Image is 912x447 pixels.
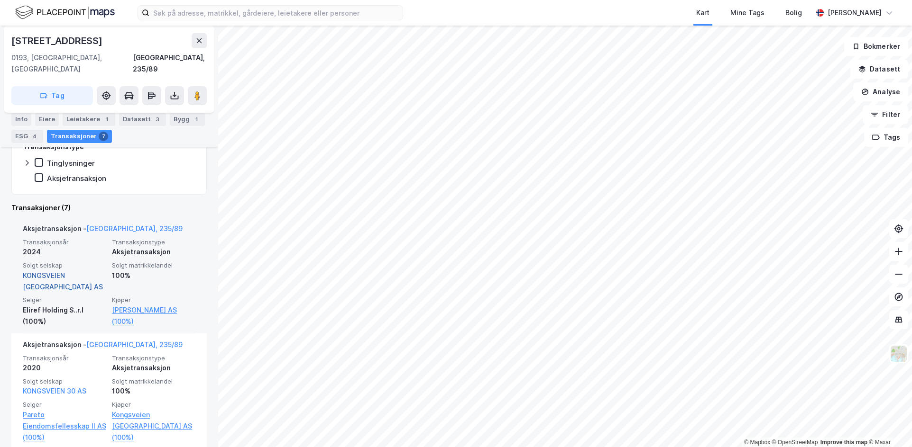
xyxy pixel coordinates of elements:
[23,271,103,291] a: KONGSVEIEN [GEOGRAPHIC_DATA] AS
[112,270,195,281] div: 100%
[47,159,95,168] div: Tinglysninger
[11,130,43,143] div: ESG
[865,402,912,447] iframe: Chat Widget
[23,362,106,374] div: 2020
[23,296,106,304] span: Selger
[86,224,183,232] a: [GEOGRAPHIC_DATA], 235/89
[112,362,195,374] div: Aksjetransaksjon
[63,113,115,126] div: Leietakere
[23,354,106,362] span: Transaksjonsår
[99,132,108,141] div: 7
[47,130,112,143] div: Transaksjoner
[30,132,39,141] div: 4
[102,115,111,124] div: 1
[890,345,908,363] img: Z
[112,401,195,409] span: Kjøper
[15,4,115,21] img: logo.f888ab2527a4732fd821a326f86c7f29.svg
[112,385,195,397] div: 100%
[820,439,867,446] a: Improve this map
[112,261,195,269] span: Solgt matrikkelandel
[11,86,93,105] button: Tag
[47,174,106,183] div: Aksjetransaksjon
[35,113,59,126] div: Eiere
[86,340,183,349] a: [GEOGRAPHIC_DATA], 235/89
[11,52,133,75] div: 0193, [GEOGRAPHIC_DATA], [GEOGRAPHIC_DATA]
[785,7,802,18] div: Bolig
[11,113,31,126] div: Info
[149,6,403,20] input: Søk på adresse, matrikkel, gårdeiere, leietakere eller personer
[23,238,106,246] span: Transaksjonsår
[828,7,882,18] div: [PERSON_NAME]
[23,339,183,354] div: Aksjetransaksjon -
[863,105,908,124] button: Filter
[170,113,205,126] div: Bygg
[112,409,195,443] a: Kongsveien [GEOGRAPHIC_DATA] AS (100%)
[23,377,106,385] span: Solgt selskap
[133,52,207,75] div: [GEOGRAPHIC_DATA], 235/89
[112,377,195,385] span: Solgt matrikkelandel
[864,128,908,147] button: Tags
[23,401,106,409] span: Selger
[23,261,106,269] span: Solgt selskap
[112,296,195,304] span: Kjøper
[744,439,770,446] a: Mapbox
[23,246,106,258] div: 2024
[112,238,195,246] span: Transaksjonstype
[112,354,195,362] span: Transaksjonstype
[112,246,195,258] div: Aksjetransaksjon
[153,115,162,124] div: 3
[192,115,201,124] div: 1
[23,387,86,395] a: KONGSVEIEN 30 AS
[730,7,765,18] div: Mine Tags
[850,60,908,79] button: Datasett
[23,304,106,327] div: Eliref Holding S..r.l (100%)
[119,113,166,126] div: Datasett
[112,304,195,327] a: [PERSON_NAME] AS (100%)
[853,82,908,101] button: Analyse
[696,7,709,18] div: Kart
[772,439,818,446] a: OpenStreetMap
[11,33,104,48] div: [STREET_ADDRESS]
[844,37,908,56] button: Bokmerker
[23,409,106,443] a: Pareto Eiendomsfellesskap II AS (100%)
[23,223,183,238] div: Aksjetransaksjon -
[11,202,207,214] div: Transaksjoner (7)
